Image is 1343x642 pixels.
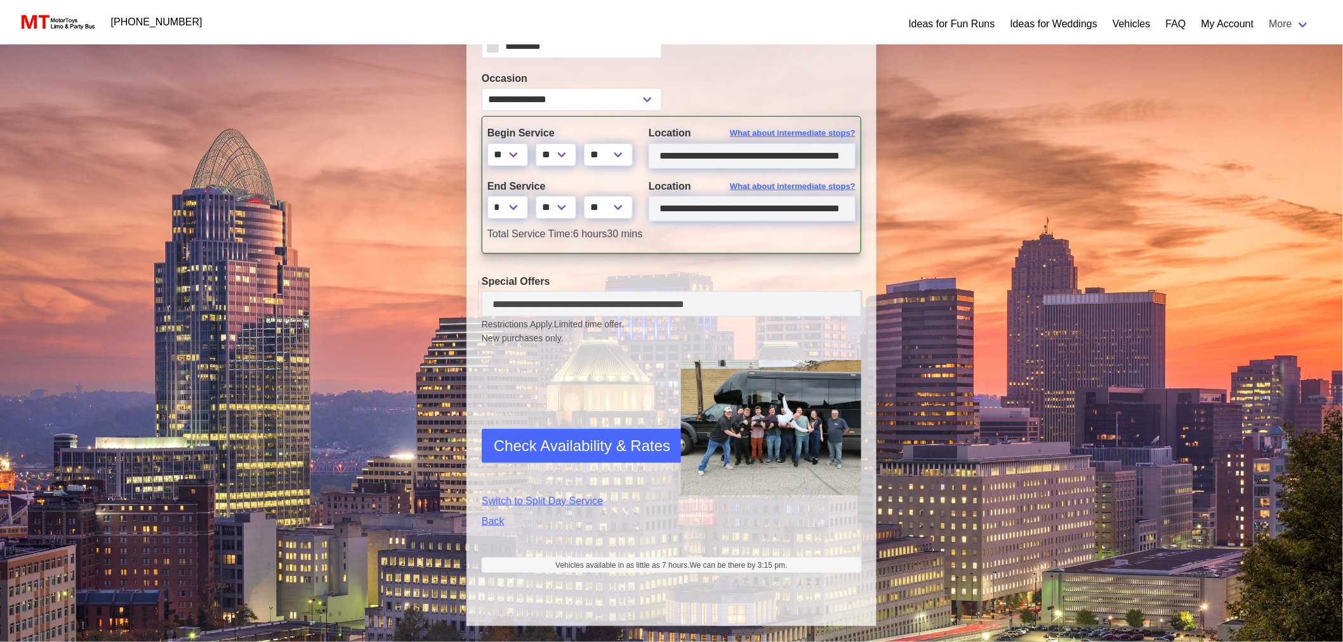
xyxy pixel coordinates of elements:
span: Total Service Time: [487,228,573,239]
a: Ideas for Weddings [1010,16,1098,32]
a: FAQ [1166,16,1186,32]
a: My Account [1201,16,1254,32]
span: What about intermediate stops? [730,180,856,193]
span: Location [649,128,691,138]
iframe: reCAPTCHA [482,376,675,471]
span: 30 mins [607,228,643,239]
span: We can be there by 3:15 pm. [690,561,788,570]
small: Restrictions Apply. [482,319,861,345]
label: Special Offers [482,274,861,289]
span: Check Availability & Rates [494,435,670,457]
span: Location [649,181,691,192]
img: MotorToys Logo [18,13,96,31]
a: Vehicles [1113,16,1151,32]
label: End Service [487,179,630,194]
a: Back [482,514,662,529]
span: New purchases only. [482,332,861,345]
a: [PHONE_NUMBER] [103,10,210,35]
a: Switch to Split Day Service [482,494,662,509]
img: Driver-held-by-customers-2.jpg [681,360,861,495]
label: Occasion [482,71,662,86]
label: Begin Service [487,126,630,141]
a: Ideas for Fun Runs [909,16,995,32]
button: Check Availability & Rates [482,429,682,463]
div: 6 hours [478,226,865,242]
span: Vehicles available in as little as 7 hours. [555,560,787,571]
a: More [1262,11,1318,37]
span: Limited time offer. [554,318,624,331]
span: What about intermediate stops? [730,127,856,140]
